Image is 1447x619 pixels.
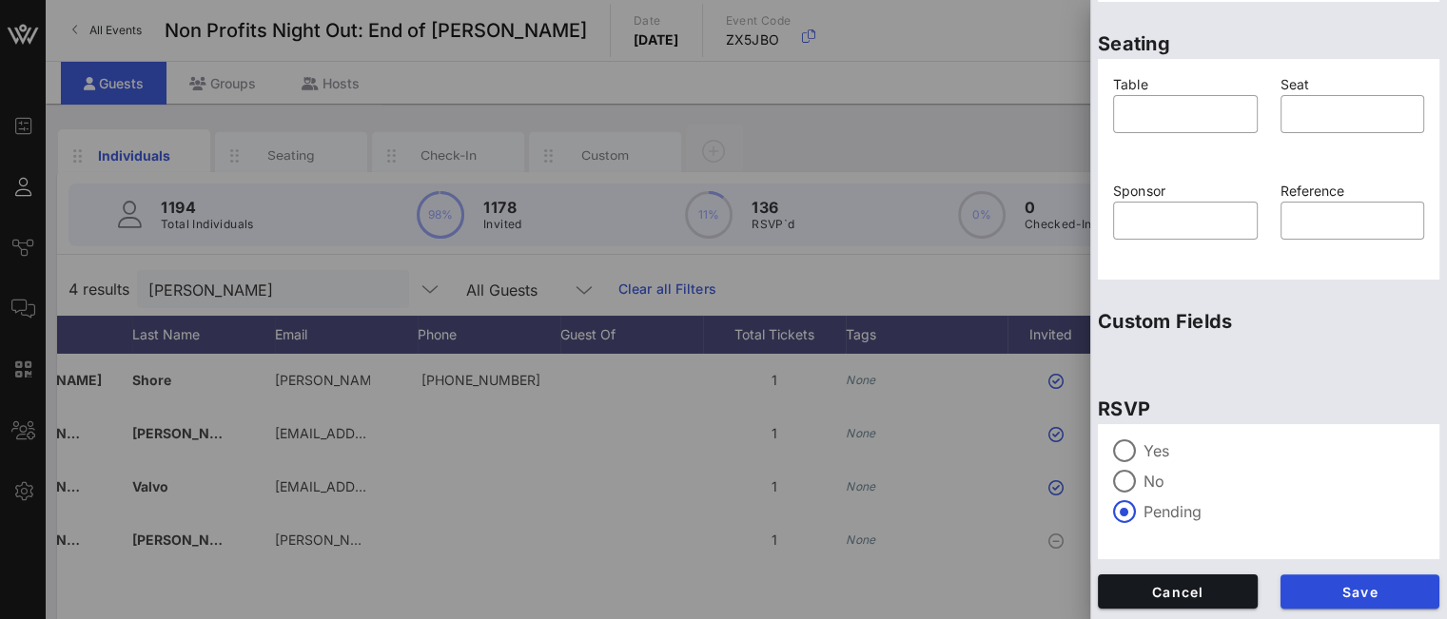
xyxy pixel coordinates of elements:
span: Save [1296,584,1425,600]
label: No [1144,472,1424,491]
p: Seat [1281,74,1425,95]
p: Table [1113,74,1258,95]
p: Sponsor [1113,181,1258,202]
span: Cancel [1113,584,1242,600]
label: Pending [1144,502,1424,521]
p: Custom Fields [1098,306,1439,337]
p: Reference [1281,181,1425,202]
button: Cancel [1098,574,1258,609]
p: RSVP [1098,394,1439,424]
button: Save [1281,574,1440,609]
p: Seating [1098,29,1439,59]
label: Yes [1144,441,1424,460]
